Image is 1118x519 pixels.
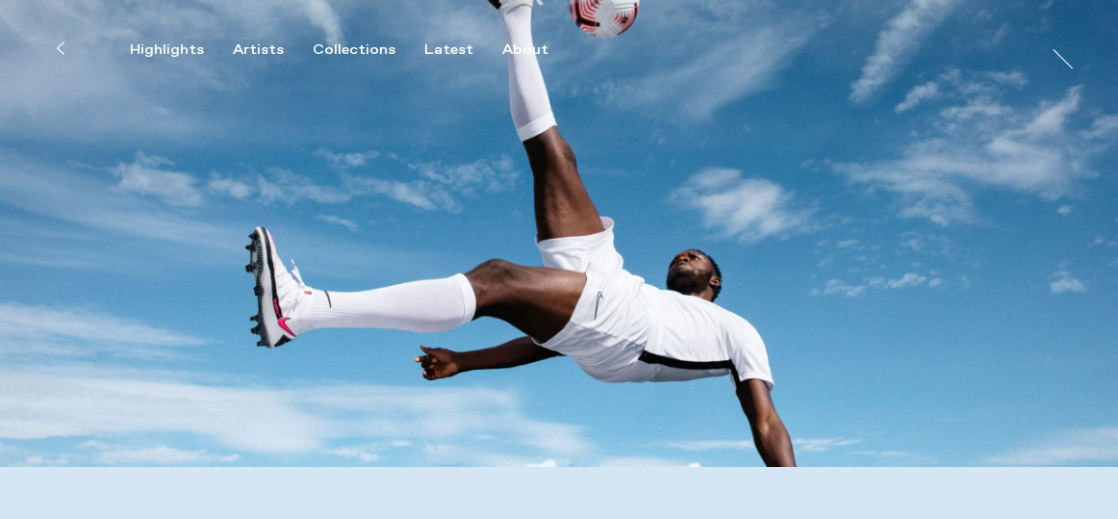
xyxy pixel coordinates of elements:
div: Collections [313,41,395,59]
button: Collections [313,41,424,59]
div: About [502,41,548,59]
button: About [502,41,577,59]
button: Artists [233,41,313,59]
button: Latest [424,41,502,59]
button: Highlights [130,41,233,59]
div: Latest [424,41,473,59]
div: Highlights [130,41,204,59]
div: Artists [233,41,284,59]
